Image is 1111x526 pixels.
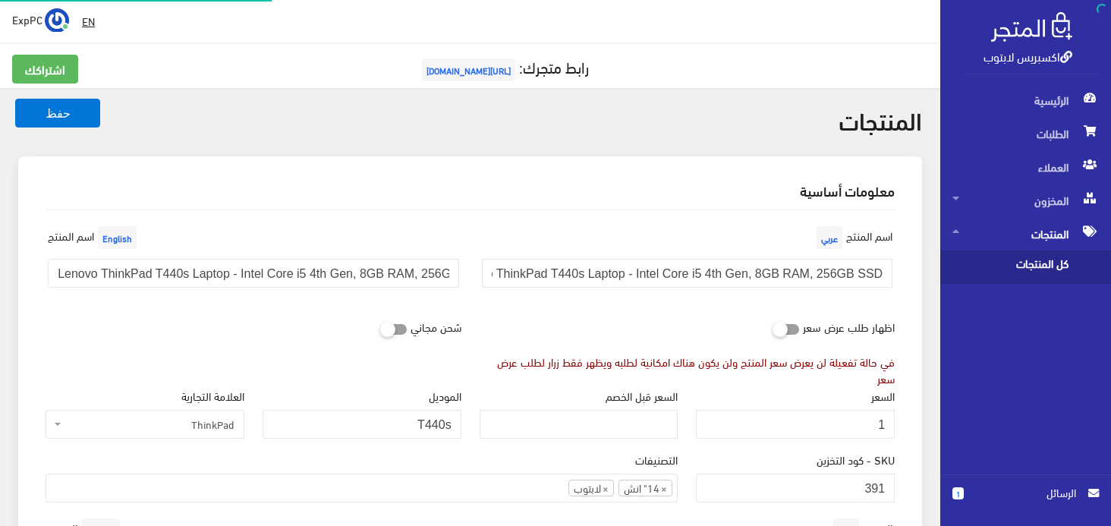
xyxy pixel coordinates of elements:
[46,184,895,197] h2: معلومات أساسية
[82,11,95,30] u: EN
[12,55,78,83] a: اشتراكك
[952,250,1068,284] span: كل المنتجات
[940,184,1111,217] a: المخزون
[618,480,672,496] li: 14" انش
[952,487,964,499] span: 1
[12,10,42,29] span: ExpPC
[940,83,1111,117] a: الرئيسية
[603,480,609,496] span: ×
[813,222,892,253] label: اسم المنتج
[98,226,137,249] span: English
[871,387,895,404] label: السعر
[65,417,234,432] span: ThinkPad
[803,312,895,341] label: اظهار طلب عرض سعر
[952,150,1099,184] span: العملاء
[940,250,1111,284] a: كل المنتجات
[661,480,667,496] span: ×
[984,45,1072,67] a: اكسبريس لابتوب
[952,484,1099,517] a: 1 الرسائل
[952,83,1099,117] span: الرئيسية
[429,387,461,404] label: الموديل
[635,451,678,468] label: التصنيفات
[181,387,244,404] label: العلامة التجارية
[48,222,140,253] label: اسم المنتج
[606,387,678,404] label: السعر قبل الخصم
[817,451,895,468] label: SKU - كود التخزين
[940,150,1111,184] a: العملاء
[45,8,69,33] img: ...
[76,8,101,35] a: EN
[940,117,1111,150] a: الطلبات
[817,226,842,249] span: عربي
[976,484,1076,501] span: الرسائل
[15,99,100,128] button: حفظ
[940,217,1111,250] a: المنتجات
[480,354,895,387] div: في حالة تفعيلة لن يعرض سعر المنتج ولن يكون هناك امكانية لطلبه ويظهر فقط زرار لطلب عرض سعر
[418,52,589,80] a: رابط متجرك:[URL][DOMAIN_NAME]
[952,184,1099,217] span: المخزون
[991,12,1072,42] img: .
[46,410,244,439] span: ThinkPad
[411,312,461,341] label: شحن مجاني
[568,480,614,496] li: لابتوب
[422,58,515,81] span: [URL][DOMAIN_NAME]
[12,8,69,32] a: ... ExpPC
[18,106,922,133] h2: المنتجات
[952,117,1099,150] span: الطلبات
[952,217,1099,250] span: المنتجات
